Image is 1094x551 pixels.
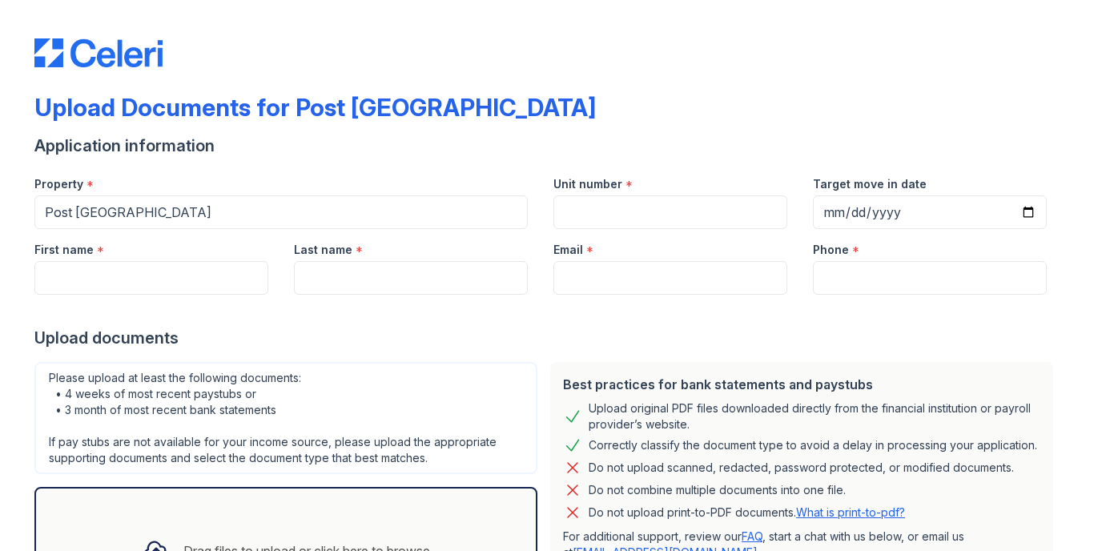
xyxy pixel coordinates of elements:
div: Upload Documents for Post [GEOGRAPHIC_DATA] [34,93,596,122]
label: Last name [294,242,352,258]
img: CE_Logo_Blue-a8612792a0a2168367f1c8372b55b34899dd931a85d93a1a3d3e32e68fde9ad4.png [34,38,163,67]
label: Target move in date [813,176,927,192]
div: Application information [34,135,1060,157]
div: Do not combine multiple documents into one file. [589,481,846,500]
label: First name [34,242,94,258]
div: Correctly classify the document type to avoid a delay in processing your application. [589,436,1037,455]
label: Property [34,176,83,192]
label: Unit number [553,176,622,192]
div: Please upload at least the following documents: • 4 weeks of most recent paystubs or • 3 month of... [34,362,537,474]
a: FAQ [742,529,762,543]
div: Best practices for bank statements and paystubs [563,375,1040,394]
p: Do not upload print-to-PDF documents. [589,505,905,521]
label: Phone [813,242,849,258]
div: Upload documents [34,327,1060,349]
div: Do not upload scanned, redacted, password protected, or modified documents. [589,458,1014,477]
div: Upload original PDF files downloaded directly from the financial institution or payroll provider’... [589,400,1040,432]
label: Email [553,242,583,258]
a: What is print-to-pdf? [796,505,905,519]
